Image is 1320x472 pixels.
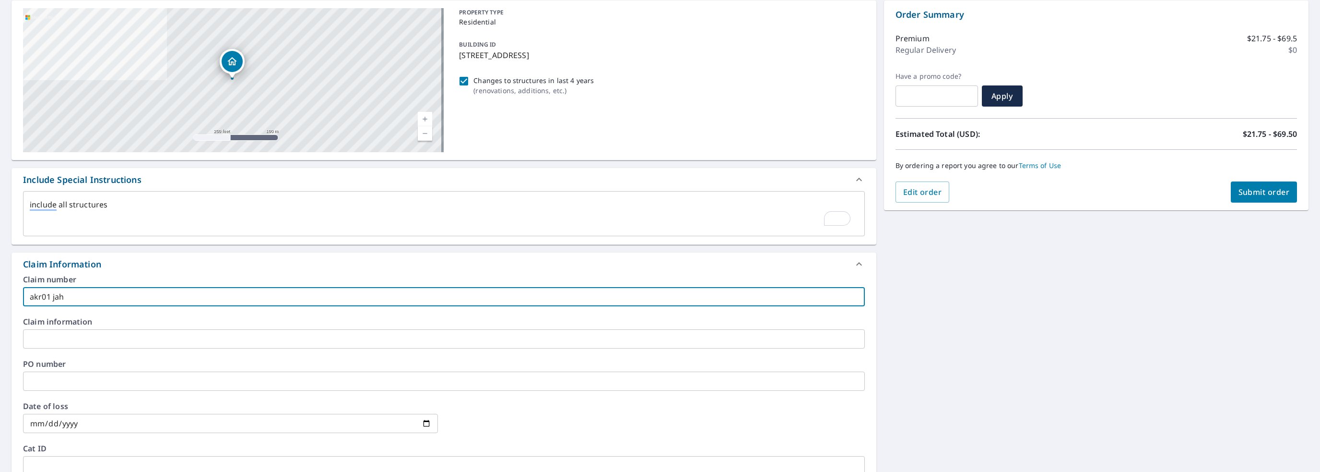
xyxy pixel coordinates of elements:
[1019,161,1061,170] a: Terms of Use
[23,445,865,452] label: Cat ID
[23,173,141,186] div: Include Special Instructions
[459,40,496,48] p: BUILDING ID
[1247,33,1297,44] p: $21.75 - $69.5
[982,85,1023,107] button: Apply
[896,72,978,81] label: Have a promo code?
[473,75,594,85] p: Changes to structures in last 4 years
[896,182,950,203] button: Edit order
[896,44,956,56] p: Regular Delivery
[30,200,858,228] textarea: To enrich screen reader interactions, please activate Accessibility in Grammarly extension settings
[23,318,865,326] label: Claim information
[12,253,876,276] div: Claim Information
[23,360,865,368] label: PO number
[896,8,1297,21] p: Order Summary
[473,85,594,96] p: ( renovations, additions, etc. )
[1238,187,1290,197] span: Submit order
[990,91,1015,101] span: Apply
[1243,128,1297,140] p: $21.75 - $69.50
[220,49,245,79] div: Dropped pin, building 1, Residential property, 4981 Sunset Ridge Dr Fort Worth, TX 76123
[1288,44,1297,56] p: $0
[896,161,1297,170] p: By ordering a report you agree to our
[459,49,860,61] p: [STREET_ADDRESS]
[459,17,860,27] p: Residential
[1231,182,1297,203] button: Submit order
[459,8,860,17] p: PROPERTY TYPE
[23,276,865,283] label: Claim number
[896,128,1096,140] p: Estimated Total (USD):
[903,187,942,197] span: Edit order
[23,258,101,271] div: Claim Information
[418,126,432,141] a: Current Level 17, Zoom Out
[23,402,438,410] label: Date of loss
[12,168,876,191] div: Include Special Instructions
[418,112,432,126] a: Current Level 17, Zoom In
[896,33,930,44] p: Premium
